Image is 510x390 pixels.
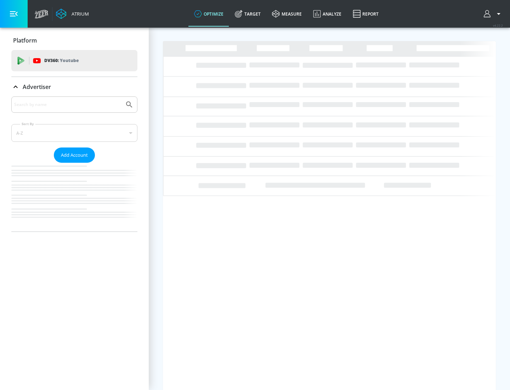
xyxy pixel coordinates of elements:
[11,163,137,232] nav: list of Advertiser
[54,147,95,163] button: Add Account
[14,100,121,109] input: Search by name
[69,11,89,17] div: Atrium
[11,96,137,232] div: Advertiser
[61,151,88,159] span: Add Account
[11,30,137,50] div: Platform
[20,122,35,126] label: Sort By
[307,1,347,27] a: Analyze
[60,57,79,64] p: Youtube
[229,1,266,27] a: Target
[13,37,37,44] p: Platform
[11,124,137,142] div: A-Z
[44,57,79,65] p: DV360:
[11,50,137,71] div: DV360: Youtube
[11,77,137,97] div: Advertiser
[266,1,307,27] a: measure
[23,83,51,91] p: Advertiser
[56,9,89,19] a: Atrium
[493,23,503,27] span: v 4.22.2
[188,1,229,27] a: optimize
[347,1,384,27] a: Report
